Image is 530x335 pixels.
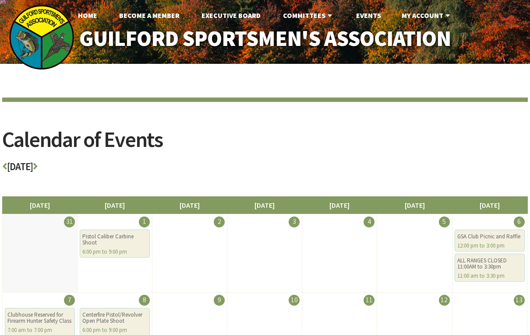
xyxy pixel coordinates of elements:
[514,295,525,306] div: 13
[302,196,377,214] li: [DATE]
[395,7,459,24] a: My Account
[439,295,450,306] div: 12
[452,196,527,214] li: [DATE]
[7,327,72,333] div: 7:00 am to 7:00 pm
[82,249,147,255] div: 6:00 pm to 9:00 pm
[152,196,227,214] li: [DATE]
[82,234,147,246] div: Pistol Caliber Carbine Shoot
[289,295,300,306] div: 10
[514,216,525,227] div: 6
[71,7,104,24] a: Home
[61,20,470,57] a: Guilford Sportsmen's Association
[214,216,225,227] div: 2
[276,7,341,24] a: Committees
[9,4,74,70] img: logo_sm.png
[457,258,522,270] div: ALL RANGES CLOSED 11:00AM to 3:30pm
[2,129,528,161] h2: Calendar of Events
[457,273,522,279] div: 11:00 am to 3:30 pm
[2,161,528,177] h3: [DATE]
[364,216,375,227] div: 4
[457,243,522,249] div: 12:00 pm to 3:00 pm
[139,216,150,227] div: 1
[82,312,147,324] div: Centerfire Pistol/Revolver Open Plate Shoot
[439,216,450,227] div: 5
[214,295,225,306] div: 9
[227,196,302,214] li: [DATE]
[457,234,522,240] div: GSA Club Picnic and Raffle
[364,295,375,306] div: 11
[112,7,187,24] a: Become A Member
[377,196,452,214] li: [DATE]
[64,216,75,227] div: 31
[64,295,75,306] div: 7
[77,196,152,214] li: [DATE]
[139,295,150,306] div: 8
[82,327,147,333] div: 6:00 pm to 9:00 pm
[349,7,388,24] a: Events
[194,7,268,24] a: Executive Board
[2,196,78,214] li: [DATE]
[7,312,72,324] div: Clubhouse Reserved for Firearm Hunter Safety Class
[289,216,300,227] div: 3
